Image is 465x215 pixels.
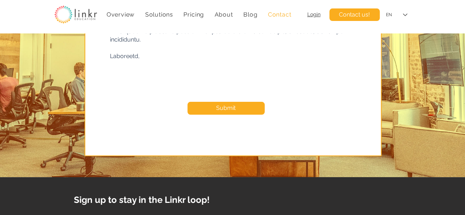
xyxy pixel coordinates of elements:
div: Solutions [141,7,177,22]
span: Sign up to stay in the Linkr loop! [74,194,210,205]
span: Blog [243,11,257,18]
span: Contact us! [339,11,370,19]
a: Contact [264,7,295,22]
div: About [211,7,237,22]
a: Contact us! [329,8,380,21]
a: Login [307,11,321,17]
span: Contact [268,11,291,18]
div: Language Selector: English [381,7,412,23]
span: Pricing [183,11,204,18]
img: linkr_logo_transparentbg.png [54,6,97,24]
nav: Site [103,7,295,22]
span: Submit [216,104,236,112]
button: Submit [187,102,265,115]
span: Solutions [145,11,173,18]
div: EN [386,12,392,18]
span: About [214,11,233,18]
span: Overview [107,11,135,18]
a: Blog [240,7,261,22]
a: Overview [103,7,139,22]
a: Pricing [180,7,208,22]
iframe: reCAPTCHA [183,69,269,92]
